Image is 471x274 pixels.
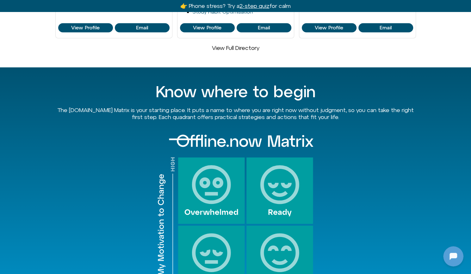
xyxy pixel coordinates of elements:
[193,9,253,15] a: Study Habit Optimisation
[193,25,221,31] span: View Profile
[58,23,113,33] a: View Profile of Faelyne Templer
[115,23,170,33] a: View Profile of Faelyne Templer
[212,45,259,51] a: View Full Directory
[380,25,392,31] span: Email
[71,25,100,31] span: View Profile
[315,25,343,31] span: View Profile
[302,23,356,33] a: View Profile of Jessie Kussin
[443,246,463,266] iframe: Botpress
[358,23,413,33] a: View Profile of Jessie Kussin
[55,107,416,120] p: The [DOMAIN_NAME] Matrix is your starting place. It puts a name to where you are right now withou...
[239,3,269,9] u: 2-step quiz
[180,23,235,33] a: View Profile of Craig Selinger
[258,25,270,31] span: Email
[136,25,148,31] span: Email
[180,3,290,9] a: 👉 Phone stress? Try a2-step quizfor calm
[55,83,416,100] h2: Know where to begin
[237,23,291,33] a: View Profile of Craig Selinger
